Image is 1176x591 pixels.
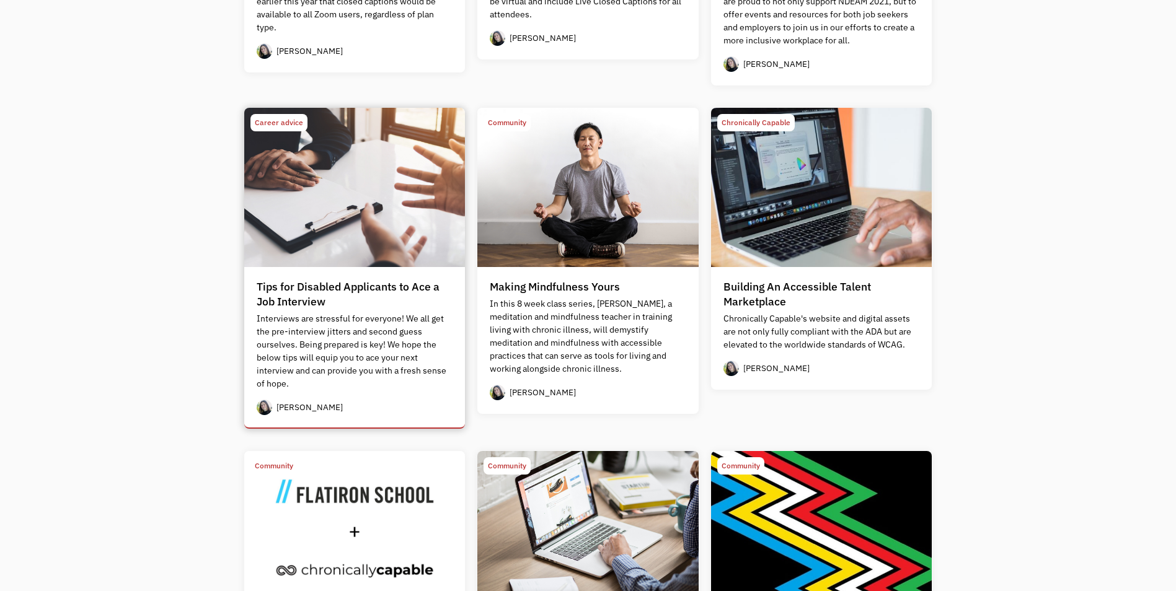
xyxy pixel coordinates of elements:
[510,32,576,44] div: [PERSON_NAME]
[490,297,686,375] p: In this 8 week class series, [PERSON_NAME], a meditation and mindfulness teacher in training livi...
[723,312,920,351] p: Chronically Capable's website and digital assets are not only fully compliant with the ADA but ar...
[257,279,453,309] div: Tips for Disabled Applicants to Ace a Job Interview
[255,458,293,473] div: Community
[477,108,699,414] a: CommunityMaking Mindfulness YoursIn this 8 week class series, [PERSON_NAME], a meditation and min...
[488,115,526,130] div: Community
[711,108,932,390] a: Chronically CapableBuilding An Accessible Talent MarketplaceChronically Capable's website and dig...
[276,45,343,57] div: [PERSON_NAME]
[723,279,920,309] div: Building An Accessible Talent Marketplace
[490,279,620,294] div: Making Mindfulness Yours
[488,458,526,473] div: Community
[722,458,760,473] div: Community
[257,312,453,390] p: Interviews are stressful for everyone! We all get the pre-interview jitters and second guess ours...
[722,115,790,130] div: Chronically Capable
[276,401,343,413] div: [PERSON_NAME]
[244,108,466,429] a: Career adviceTips for Disabled Applicants to Ace a Job InterviewInterviews are stressful for ever...
[743,362,810,374] div: [PERSON_NAME]
[255,115,303,130] div: Career advice
[510,387,576,398] div: [PERSON_NAME]
[743,58,810,70] div: [PERSON_NAME]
